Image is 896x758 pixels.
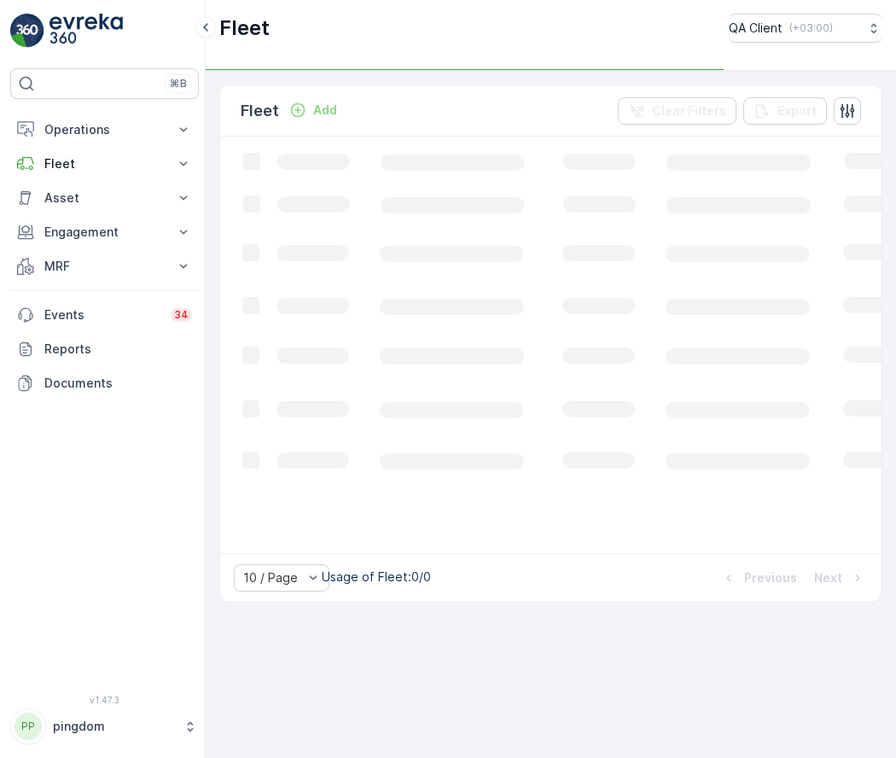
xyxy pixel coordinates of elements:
[777,102,817,120] p: Export
[241,99,279,123] p: Fleet
[219,15,270,42] p: Fleet
[44,121,165,138] p: Operations
[10,249,199,283] button: MRF
[618,97,736,125] button: Clear Filters
[44,189,165,207] p: Asset
[44,224,165,241] p: Engagement
[44,306,160,324] p: Events
[814,569,842,586] p: Next
[282,100,344,120] button: Add
[729,14,882,43] button: QA Client(+03:00)
[44,155,165,172] p: Fleet
[53,718,175,735] p: pingdom
[44,341,192,358] p: Reports
[322,568,431,586] p: Usage of Fleet : 0/0
[719,568,799,588] button: Previous
[170,77,187,90] p: ⌘B
[10,113,199,147] button: Operations
[10,366,199,400] a: Documents
[44,258,165,275] p: MRF
[10,332,199,366] a: Reports
[174,308,189,322] p: 34
[10,147,199,181] button: Fleet
[44,375,192,392] p: Documents
[10,181,199,215] button: Asset
[743,97,827,125] button: Export
[812,568,868,588] button: Next
[10,14,44,48] img: logo
[652,102,726,120] p: Clear Filters
[49,14,123,48] img: logo_light-DOdMpM7g.png
[744,569,797,586] p: Previous
[729,20,783,37] p: QA Client
[10,298,199,332] a: Events34
[10,708,199,744] button: PPpingdom
[10,695,199,705] span: v 1.47.3
[789,21,833,35] p: ( +03:00 )
[15,713,42,740] div: PP
[313,102,337,119] p: Add
[10,215,199,249] button: Engagement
